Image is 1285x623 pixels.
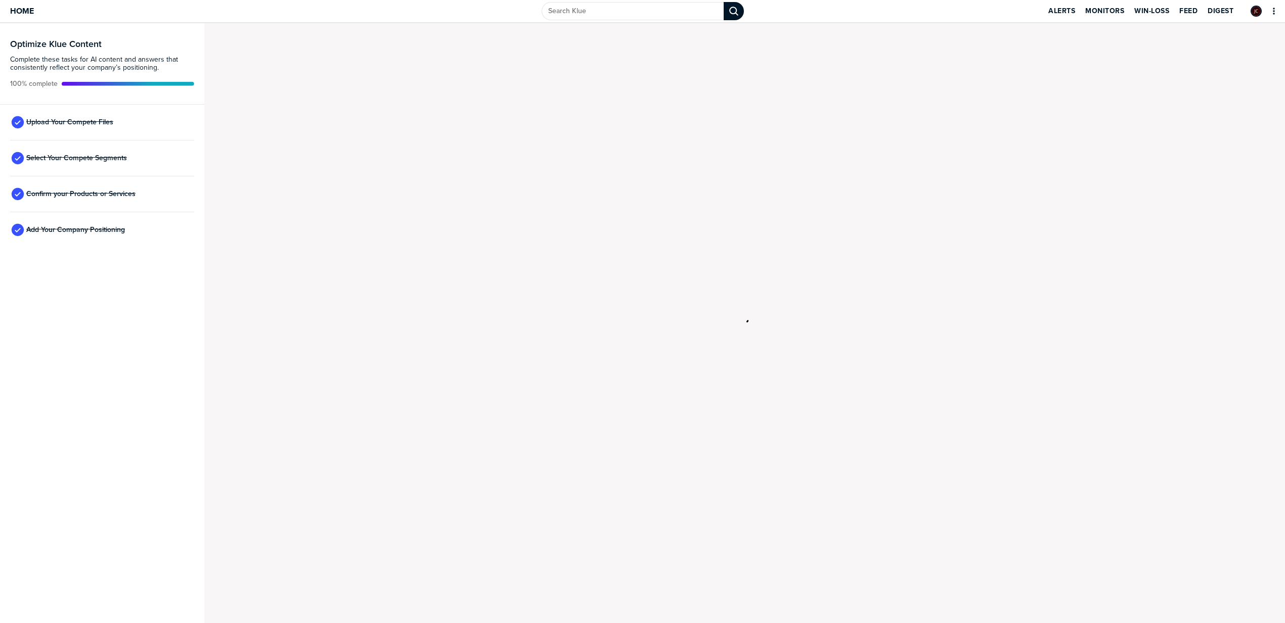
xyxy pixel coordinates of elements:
div: Jady Chan [1251,6,1262,17]
span: Active [10,80,58,88]
span: Monitors [1085,7,1124,15]
span: Complete these tasks for AI content and answers that consistently reflect your company’s position... [10,56,194,72]
img: b032c0713a3d62fa30159cfff5026988-sml.png [1252,7,1261,16]
h3: Optimize Klue Content [10,39,194,49]
span: Add Your Company Positioning [26,226,125,234]
span: Alerts [1048,7,1075,15]
input: Search Klue [542,2,724,20]
span: Home [10,7,34,15]
div: Search Klue [724,2,744,20]
span: Confirm your Products or Services [26,190,136,198]
span: Select Your Compete Segments [26,154,127,162]
span: Win-Loss [1134,7,1169,15]
span: Digest [1208,7,1233,15]
span: Feed [1179,7,1198,15]
span: Upload Your Compete Files [26,118,113,126]
a: Edit Profile [1250,5,1263,18]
